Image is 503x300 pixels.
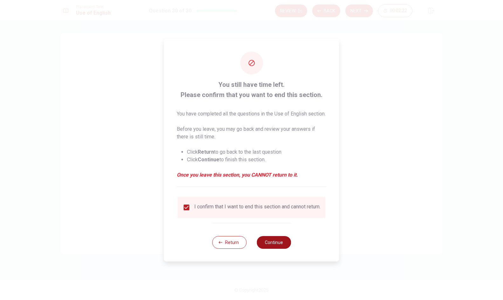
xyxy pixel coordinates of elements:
span: You still have time left. Please confirm that you want to end this section. [177,80,327,100]
strong: Return [198,149,214,155]
p: Before you leave, you may go back and review your answers if there is still time. [177,125,327,141]
button: Return [212,236,246,249]
li: Click to finish this section. [187,156,327,164]
p: You have completed all the questions in the Use of English section. [177,110,327,118]
div: I confirm that I want to end this section and cannot return. [194,204,320,211]
em: Once you leave this section, you CANNOT return to it. [177,171,327,179]
strong: Continue [198,157,219,163]
li: Click to go back to the last question [187,148,327,156]
button: Continue [257,236,291,249]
